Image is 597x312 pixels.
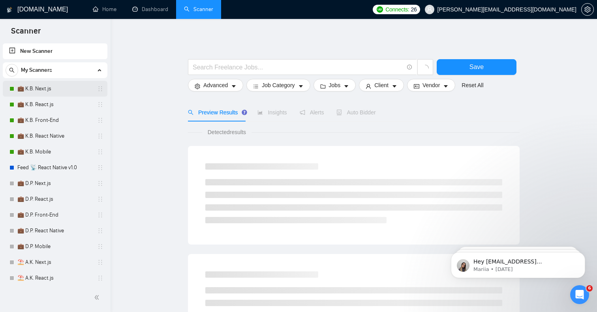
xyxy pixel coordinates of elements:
[300,109,324,116] span: Alerts
[17,97,92,112] a: 💼 K.B. React.js
[374,81,389,90] span: Client
[97,212,103,218] span: holder
[359,79,404,92] button: userClientcaret-down
[17,144,92,160] a: 💼 K.B. Mobile
[9,43,101,59] a: New Scanner
[469,62,484,72] span: Save
[17,239,92,254] a: 💼 D.P. Mobile
[6,64,18,77] button: search
[439,235,597,291] iframe: Intercom notifications message
[336,110,342,115] span: robot
[414,83,419,89] span: idcard
[17,128,92,144] a: 💼 K.B. React Native
[6,67,18,73] span: search
[17,270,92,286] a: ⛱️ A.K. React.js
[17,81,92,97] a: 💼 K.B. Next.js
[132,6,168,13] a: dashboardDashboard
[581,6,594,13] a: setting
[97,101,103,108] span: holder
[97,180,103,187] span: holder
[443,83,449,89] span: caret-down
[241,109,248,116] div: Tooltip anchor
[385,5,409,14] span: Connects:
[329,81,341,90] span: Jobs
[298,83,304,89] span: caret-down
[97,275,103,281] span: holder
[97,243,103,250] span: holder
[314,79,356,92] button: folderJobscaret-down
[257,110,263,115] span: area-chart
[188,110,193,115] span: search
[377,6,383,13] img: upwork-logo.png
[97,228,103,234] span: holder
[3,43,107,59] li: New Scanner
[344,83,349,89] span: caret-down
[17,207,92,223] a: 💼 D.P. Front-End
[94,293,102,301] span: double-left
[427,7,432,12] span: user
[300,110,305,115] span: notification
[17,160,92,176] a: Feed 📡 React Native v1.0
[97,133,103,139] span: holder
[17,112,92,128] a: 💼 K.B. Front-End
[586,285,593,291] span: 6
[407,79,455,92] button: idcardVendorcaret-down
[411,5,417,14] span: 26
[203,81,228,90] span: Advanced
[184,6,213,13] a: searchScanner
[462,81,483,90] a: Reset All
[246,79,310,92] button: barsJob Categorycaret-down
[34,30,136,37] p: Message from Mariia, sent 1w ago
[17,191,92,207] a: 💼 D.P. React.js
[366,83,371,89] span: user
[257,109,287,116] span: Insights
[5,25,47,42] span: Scanner
[93,6,116,13] a: homeHome
[422,65,429,72] span: loading
[17,254,92,270] a: ⛱️ A.K. Next.js
[97,164,103,171] span: holder
[231,83,237,89] span: caret-down
[188,109,245,116] span: Preview Results
[97,86,103,92] span: holder
[7,4,12,16] img: logo
[21,62,52,78] span: My Scanners
[336,109,375,116] span: Auto Bidder
[188,79,243,92] button: settingAdvancedcaret-down
[17,223,92,239] a: 💼 D.P. React Native
[202,128,252,136] span: Detected results
[320,83,326,89] span: folder
[34,23,136,131] span: Hey [EMAIL_ADDRESS][DOMAIN_NAME], Looks like your Upwork agency [DOMAIN_NAME] ran out of connects...
[253,83,259,89] span: bars
[97,117,103,123] span: holder
[437,59,516,75] button: Save
[97,149,103,155] span: holder
[422,81,440,90] span: Vendor
[195,83,200,89] span: setting
[17,176,92,191] a: 💼 D.P. Next.js
[582,6,593,13] span: setting
[392,83,397,89] span: caret-down
[570,285,589,304] iframe: Intercom live chat
[97,196,103,202] span: holder
[581,3,594,16] button: setting
[262,81,295,90] span: Job Category
[97,259,103,265] span: holder
[193,62,404,72] input: Search Freelance Jobs...
[407,65,412,70] span: info-circle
